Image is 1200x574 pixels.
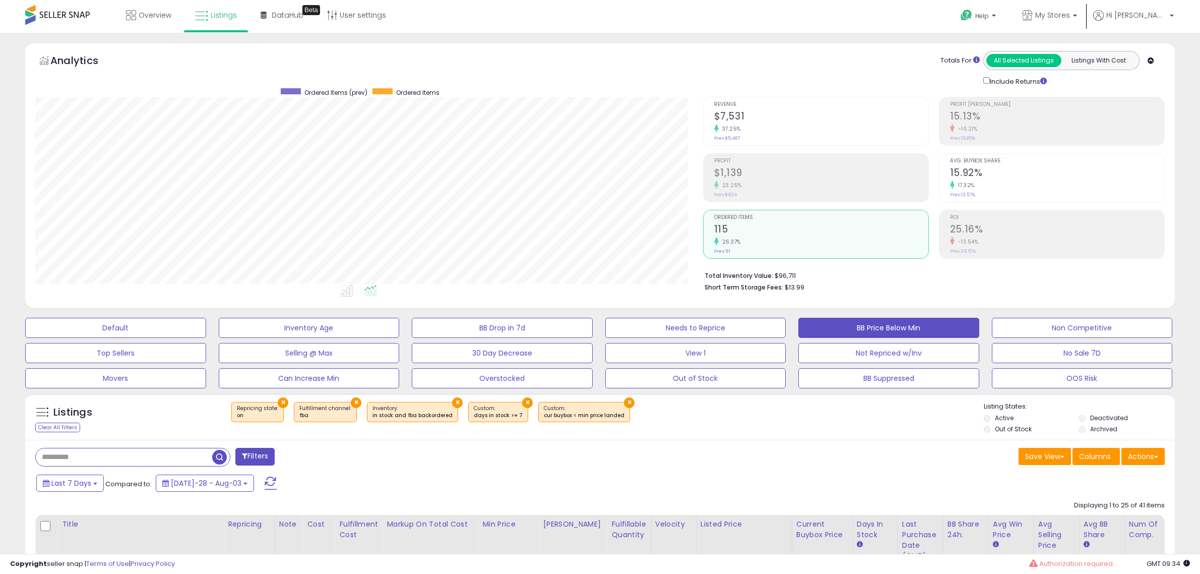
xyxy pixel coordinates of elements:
th: The percentage added to the cost of goods (COGS) that forms the calculator for Min & Max prices. [383,515,478,565]
small: Prev: 16.85% [950,135,975,141]
a: Hi [PERSON_NAME] [1093,10,1174,33]
button: Actions [1121,448,1165,465]
b: Total Inventory Value: [705,271,773,280]
div: Min Price [482,519,534,530]
span: Listings [211,10,237,20]
small: Avg Win Price. [993,540,999,549]
span: Avg. Buybox Share [950,158,1164,164]
div: Clear All Filters [35,423,80,432]
span: ROI [950,215,1164,220]
div: Repricing [228,519,271,530]
div: Avg Selling Price [1038,519,1075,551]
button: × [624,397,635,408]
label: Active [995,414,1014,422]
li: $96,711 [705,269,1157,281]
div: Markup on Total Cost [387,519,474,530]
button: BB Drop in 7d [412,318,593,338]
label: Deactivated [1090,414,1128,422]
button: Needs to Reprice [605,318,786,338]
button: 30 Day Decrease [412,343,593,363]
span: Fulfillment channel : [299,405,351,420]
small: Avg BB Share. [1084,540,1090,549]
div: Avg Win Price [993,519,1030,540]
h2: $7,531 [714,110,928,124]
button: Listings With Cost [1061,54,1136,67]
div: Title [62,519,219,530]
button: All Selected Listings [986,54,1061,67]
small: Prev: 29.10% [950,248,976,254]
div: Include Returns [976,75,1059,87]
small: Days In Stock. [857,540,863,549]
span: Columns [1079,451,1111,462]
button: Out of Stock [605,368,786,388]
button: × [351,397,361,408]
div: fba [299,412,351,419]
button: Can Increase Min [219,368,400,388]
small: 23.25% [719,182,742,189]
div: in stock and fba backordered [372,412,453,419]
label: Out of Stock [995,425,1032,433]
button: × [278,397,288,408]
button: Not Repriced w/Inv [798,343,979,363]
small: 37.25% [719,125,741,133]
p: Listing States: [984,402,1175,412]
span: Profit [PERSON_NAME] [950,102,1164,107]
div: [PERSON_NAME] [543,519,603,530]
span: Inventory : [372,405,453,420]
h5: Analytics [50,53,118,70]
div: Listed Price [701,519,788,530]
div: Avg BB Share [1084,519,1120,540]
span: DataHub [272,10,303,20]
small: Prev: 13.57% [950,192,975,198]
button: Last 7 Days [36,475,104,492]
div: Fulfillment Cost [339,519,378,540]
div: seller snap | | [10,559,175,569]
small: 26.37% [719,238,741,246]
span: Ordered Items [396,88,439,97]
small: Prev: $5,487 [714,135,740,141]
button: Save View [1019,448,1071,465]
i: Get Help [960,9,973,22]
span: [DATE]-28 - Aug-03 [171,478,241,488]
h5: Listings [53,406,92,420]
div: Fulfillable Quantity [611,519,646,540]
button: Columns [1072,448,1120,465]
div: days in stock >= 7 [474,412,523,419]
span: Help [975,12,989,20]
div: Displaying 1 to 25 of 41 items [1074,501,1165,510]
div: Tooltip anchor [302,5,320,15]
button: BB Price Below Min [798,318,979,338]
h2: $1,139 [714,167,928,181]
button: × [522,397,533,408]
button: No Sale 7D [992,343,1173,363]
span: Overview [139,10,171,20]
div: Last Purchase Date (GMT) [902,519,939,561]
span: Repricing state : [237,405,278,420]
button: Default [25,318,206,338]
button: × [452,397,463,408]
div: Num of Comp. [1129,519,1166,540]
a: Terms of Use [86,559,129,568]
b: Short Term Storage Fees: [705,283,783,292]
button: Selling @ Max [219,343,400,363]
div: on [237,412,278,419]
small: Prev: 91 [714,248,730,254]
small: -13.54% [955,238,979,246]
strong: Copyright [10,559,47,568]
span: 2025-08-12 09:34 GMT [1147,559,1190,568]
button: OOS Risk [992,368,1173,388]
button: BB Suppressed [798,368,979,388]
span: My Stores [1035,10,1070,20]
small: -10.21% [955,125,978,133]
button: View 1 [605,343,786,363]
button: Filters [235,448,275,466]
span: Ordered Items [714,215,928,220]
h2: 15.13% [950,110,1164,124]
span: Custom: [474,405,523,420]
div: Days In Stock [857,519,894,540]
h2: 115 [714,223,928,237]
span: Custom: [544,405,624,420]
span: Compared to: [105,479,152,489]
span: Profit [714,158,928,164]
a: Help [953,2,1006,33]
